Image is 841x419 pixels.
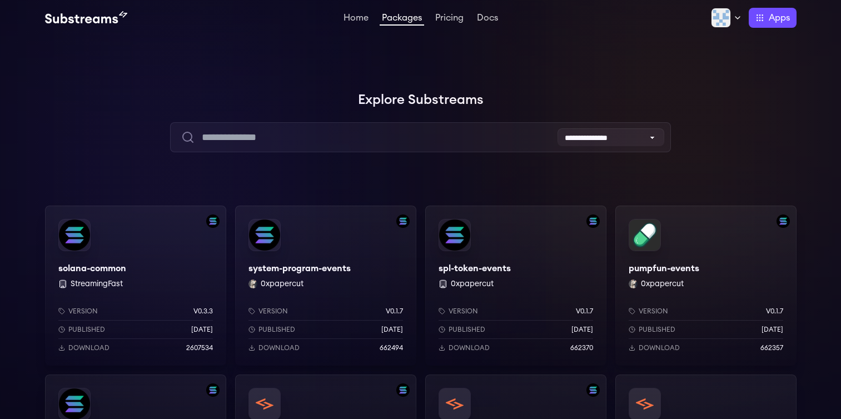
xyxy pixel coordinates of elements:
[586,215,600,228] img: Filter by solana network
[206,383,220,397] img: Filter by solana network
[381,325,403,334] p: [DATE]
[449,343,490,352] p: Download
[425,206,606,366] a: Filter by solana networkspl-token-eventsspl-token-events 0xpapercutVersionv0.1.7Published[DATE]Do...
[71,278,123,290] button: StreamingFast
[68,343,110,352] p: Download
[261,278,303,290] button: 0xpapercut
[777,215,790,228] img: Filter by solana network
[641,278,684,290] button: 0xpapercut
[45,89,797,111] h1: Explore Substreams
[449,307,478,316] p: Version
[760,343,783,352] p: 662357
[762,325,783,334] p: [DATE]
[68,307,98,316] p: Version
[615,206,797,366] a: Filter by solana networkpumpfun-eventspumpfun-events0xpapercut 0xpapercutVersionv0.1.7Published[D...
[769,11,790,24] span: Apps
[191,325,213,334] p: [DATE]
[639,325,675,334] p: Published
[571,325,593,334] p: [DATE]
[475,13,500,24] a: Docs
[639,343,680,352] p: Download
[186,343,213,352] p: 2607534
[45,206,226,366] a: Filter by solana networksolana-commonsolana-common StreamingFastVersionv0.3.3Published[DATE]Downl...
[711,8,731,28] img: Profile
[380,13,424,26] a: Packages
[639,307,668,316] p: Version
[386,307,403,316] p: v0.1.7
[451,278,494,290] button: 0xpapercut
[433,13,466,24] a: Pricing
[380,343,403,352] p: 662494
[576,307,593,316] p: v0.1.7
[570,343,593,352] p: 662370
[396,215,410,228] img: Filter by solana network
[193,307,213,316] p: v0.3.3
[258,343,300,352] p: Download
[341,13,371,24] a: Home
[258,307,288,316] p: Version
[45,11,127,24] img: Substream's logo
[766,307,783,316] p: v0.1.7
[586,383,600,397] img: Filter by solana network
[206,215,220,228] img: Filter by solana network
[235,206,416,366] a: Filter by solana networksystem-program-eventssystem-program-events0xpapercut 0xpapercutVersionv0....
[258,325,295,334] p: Published
[449,325,485,334] p: Published
[396,383,410,397] img: Filter by solana network
[68,325,105,334] p: Published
